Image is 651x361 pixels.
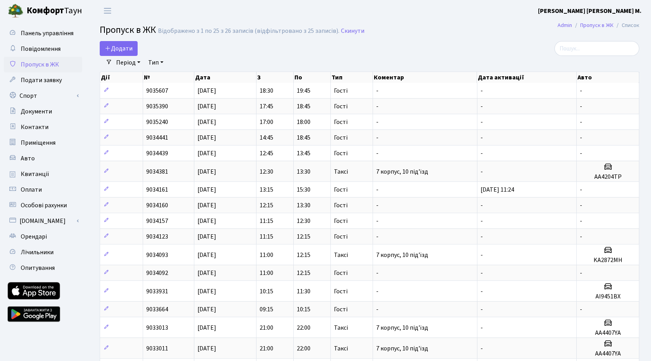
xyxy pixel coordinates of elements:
[297,232,310,241] span: 12:15
[197,86,216,95] span: [DATE]
[146,232,168,241] span: 9034123
[580,217,582,225] span: -
[376,287,378,296] span: -
[27,4,82,18] span: Таун
[376,251,428,259] span: 7 корпус, 10 під'їзд
[376,269,378,277] span: -
[376,102,378,111] span: -
[260,86,273,95] span: 18:30
[297,344,310,353] span: 22:00
[146,102,168,111] span: 9035390
[146,305,168,314] span: 9033664
[334,202,348,208] span: Гості
[376,86,378,95] span: -
[580,86,582,95] span: -
[376,201,378,210] span: -
[197,305,216,314] span: [DATE]
[580,102,582,111] span: -
[98,4,117,17] button: Переключити навігацію
[546,17,651,34] nav: breadcrumb
[297,102,310,111] span: 18:45
[554,41,639,56] input: Пошук...
[376,344,428,353] span: 7 корпус, 10 під'їзд
[580,21,613,29] a: Пропуск в ЖК
[481,251,483,259] span: -
[613,21,639,30] li: Список
[334,88,348,94] span: Гості
[580,201,582,210] span: -
[4,119,82,135] a: Контакти
[21,45,61,53] span: Повідомлення
[197,185,216,194] span: [DATE]
[297,149,310,158] span: 13:45
[297,305,310,314] span: 10:15
[376,232,378,241] span: -
[481,167,483,176] span: -
[21,232,47,241] span: Орендарі
[477,72,577,83] th: Дата активації
[297,118,310,126] span: 18:00
[4,182,82,198] a: Оплати
[21,170,49,178] span: Квитанції
[481,323,483,332] span: -
[334,306,348,313] span: Гості
[21,185,42,194] span: Оплати
[260,185,273,194] span: 13:15
[146,323,168,332] span: 9033013
[260,217,273,225] span: 11:15
[580,257,636,264] h5: KA2872MH
[297,167,310,176] span: 13:30
[297,217,310,225] span: 12:30
[376,118,378,126] span: -
[197,287,216,296] span: [DATE]
[481,149,483,158] span: -
[481,287,483,296] span: -
[4,72,82,88] a: Подати заявку
[260,149,273,158] span: 12:45
[146,149,168,158] span: 9034439
[580,149,582,158] span: -
[334,233,348,240] span: Гості
[260,251,273,259] span: 11:00
[21,29,74,38] span: Панель управління
[146,287,168,296] span: 9033931
[260,167,273,176] span: 12:30
[4,104,82,119] a: Документи
[297,323,310,332] span: 22:00
[481,133,483,142] span: -
[197,102,216,111] span: [DATE]
[580,133,582,142] span: -
[580,232,582,241] span: -
[146,185,168,194] span: 9034161
[341,27,364,35] a: Скинути
[260,232,273,241] span: 11:15
[481,269,483,277] span: -
[197,118,216,126] span: [DATE]
[334,103,348,110] span: Гості
[4,229,82,244] a: Орендарі
[197,251,216,259] span: [DATE]
[4,88,82,104] a: Спорт
[197,323,216,332] span: [DATE]
[481,102,483,111] span: -
[334,288,348,295] span: Гості
[146,251,168,259] span: 9034093
[158,27,339,35] div: Відображено з 1 по 25 з 26 записів (відфільтровано з 25 записів).
[143,72,194,83] th: №
[197,133,216,142] span: [DATE]
[4,166,82,182] a: Квитанції
[27,4,64,17] b: Комфорт
[376,185,378,194] span: -
[197,149,216,158] span: [DATE]
[21,248,54,257] span: Лічильники
[334,187,348,193] span: Гості
[260,344,273,353] span: 21:00
[334,119,348,125] span: Гості
[297,269,310,277] span: 12:15
[260,287,273,296] span: 10:15
[331,72,373,83] th: Тип
[538,6,642,16] a: [PERSON_NAME] [PERSON_NAME] М.
[21,138,56,147] span: Приміщення
[21,264,55,272] span: Опитування
[21,107,52,116] span: Документи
